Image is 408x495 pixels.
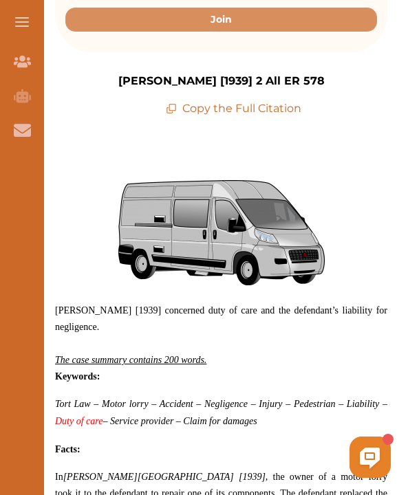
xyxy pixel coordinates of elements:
[78,433,394,481] iframe: HelpCrunch
[55,444,80,454] strong: Facts:
[118,73,325,89] p: [PERSON_NAME] [1939] 2 All ER 578
[166,100,301,117] p: Copy the Full Citation
[55,305,387,332] span: [PERSON_NAME] [1939] c
[55,416,103,426] a: Duty of care
[65,8,377,32] button: Join
[55,305,387,332] span: oncerned duty of care and the defendant’s liability for negligence.
[55,399,387,426] span: Tort Law – Motor lorry – Accident – Negligence – Injury – Pedestrian – Liability – – Service prov...
[118,180,325,285] img: minivan-41476_1280-300x153.png
[55,371,100,382] strong: Keywords:
[55,355,206,365] em: The case summary contains 200 words.
[63,472,266,482] em: [PERSON_NAME][GEOGRAPHIC_DATA] [1939]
